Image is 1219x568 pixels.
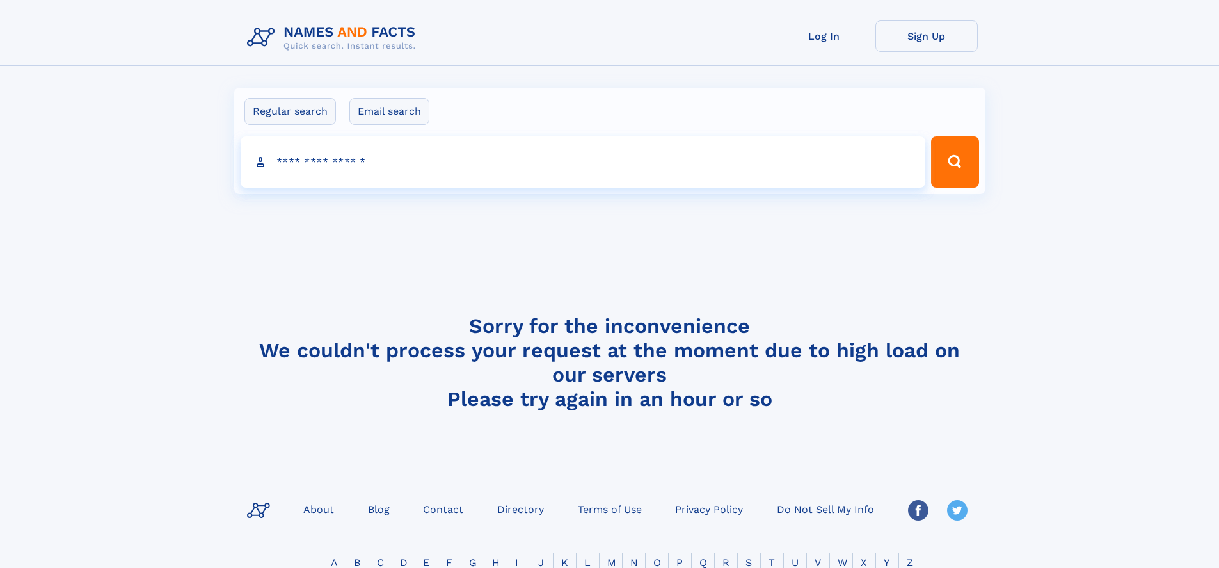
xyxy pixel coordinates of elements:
a: Log In [773,20,875,52]
input: search input [241,136,926,188]
a: Contact [418,499,468,518]
img: Logo Names and Facts [242,20,426,55]
a: Sign Up [875,20,978,52]
a: Directory [492,499,549,518]
label: Email search [349,98,429,125]
button: Search Button [931,136,978,188]
a: Privacy Policy [670,499,748,518]
h4: Sorry for the inconvenience We couldn't process your request at the moment due to high load on ou... [242,314,978,411]
img: Facebook [908,500,928,521]
a: About [298,499,339,518]
a: Do Not Sell My Info [772,499,879,518]
label: Regular search [244,98,336,125]
img: Twitter [947,500,968,521]
a: Blog [363,499,395,518]
a: Terms of Use [573,499,647,518]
